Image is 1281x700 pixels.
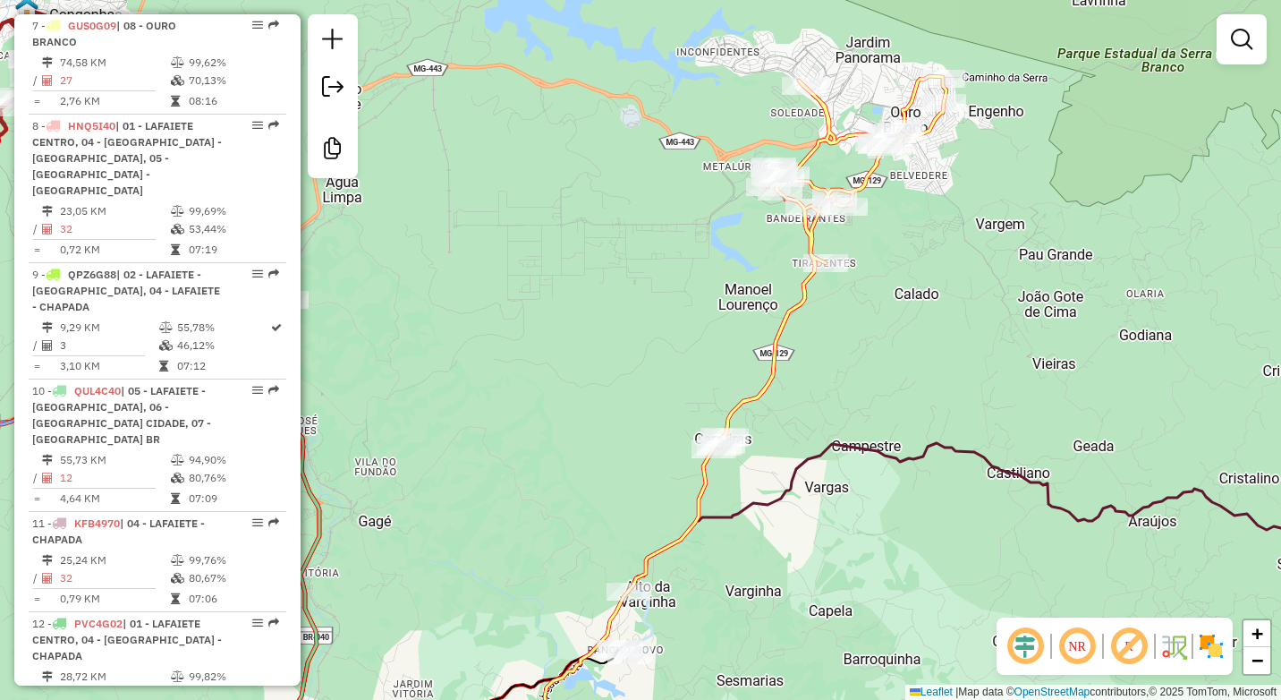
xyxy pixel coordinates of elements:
[59,668,170,686] td: 28,72 KM
[32,241,41,259] td: =
[188,241,278,259] td: 07:19
[910,686,953,698] a: Leaflet
[74,516,120,530] span: KFB4970
[252,20,263,30] em: Opções
[171,593,180,604] i: Tempo total em rota
[59,54,170,72] td: 74,58 KM
[1014,686,1090,698] a: OpenStreetMap
[1107,625,1150,668] span: Exibir rótulo
[188,202,278,220] td: 99,69%
[268,517,279,528] em: Rota exportada
[955,686,958,698] span: |
[1197,632,1226,661] img: Exibir/Ocultar setores
[32,469,41,487] td: /
[32,119,222,197] span: 8 -
[171,573,184,584] i: % de utilização da cubagem
[42,340,53,351] i: Total de Atividades
[59,490,170,508] td: 4,64 KM
[171,555,184,566] i: % de utilização do peso
[315,131,351,171] a: Criar modelo
[188,72,278,90] td: 70,13%
[1251,622,1263,645] span: +
[68,119,115,132] span: HNQ5I40
[59,202,170,220] td: 23,05 KM
[59,319,158,337] td: 9,29 KM
[188,590,278,608] td: 07:06
[252,120,263,131] em: Opções
[252,618,263,628] em: Opções
[59,337,158,354] td: 3
[32,119,222,197] span: | 01 - LAFAIETE CENTRO, 04 - [GEOGRAPHIC_DATA] - [GEOGRAPHIC_DATA], 05 - [GEOGRAPHIC_DATA] - [GEO...
[42,455,53,465] i: Distância Total
[188,569,278,587] td: 80,67%
[32,220,41,238] td: /
[171,206,184,217] i: % de utilização do peso
[905,685,1281,700] div: Map data © contributors,© 2025 TomTom, Microsoft
[1251,649,1263,671] span: −
[59,569,170,587] td: 32
[42,573,53,584] i: Total de Atividades
[32,490,41,508] td: =
[171,224,184,235] i: % de utilização da cubagem
[59,357,158,375] td: 3,10 KM
[315,21,351,62] a: Nova sessão e pesquisa
[252,269,263,279] em: Opções
[68,268,116,281] span: QPZ6G88
[188,490,278,508] td: 07:09
[1159,632,1188,661] img: Fluxo de ruas
[32,617,222,662] span: | 01 - LAFAIETE CENTRO, 04 - [GEOGRAPHIC_DATA] - CHAPADA
[42,322,53,333] i: Distância Total
[32,384,211,446] span: | 05 - LAFAIETE - [GEOGRAPHIC_DATA], 06 - [GEOGRAPHIC_DATA] CIDADE, 07 - [GEOGRAPHIC_DATA] BR
[32,92,41,110] td: =
[59,469,170,487] td: 12
[268,385,279,396] em: Rota exportada
[268,120,279,131] em: Rota exportada
[159,340,173,351] i: % de utilização da cubagem
[59,92,170,110] td: 2,76 KM
[171,75,184,86] i: % de utilização da cubagem
[32,516,205,546] span: | 04 - LAFAIETE - CHAPADA
[268,269,279,279] em: Rota exportada
[171,455,184,465] i: % de utilização do peso
[42,57,53,68] i: Distância Total
[1056,625,1099,668] span: Ocultar NR
[32,569,41,587] td: /
[32,384,211,446] span: 10 -
[268,20,279,30] em: Rota exportada
[74,617,123,630] span: PVC4G02
[68,19,116,32] span: GUS0G09
[59,551,170,569] td: 25,24 KM
[32,617,222,662] span: 12 -
[1224,21,1260,57] a: Exibir filtros
[159,361,168,371] i: Tempo total em rota
[171,493,180,504] i: Tempo total em rota
[271,322,282,333] i: Rota otimizada
[74,384,121,397] span: QUL4C40
[42,473,53,483] i: Total de Atividades
[42,75,53,86] i: Total de Atividades
[188,451,278,469] td: 94,90%
[32,268,220,313] span: | 02 - LAFAIETE - [GEOGRAPHIC_DATA], 04 - LAFAIETE - CHAPADA
[32,19,176,48] span: | 08 - OURO BRANCO
[59,72,170,90] td: 27
[42,555,53,566] i: Distância Total
[42,224,53,235] i: Total de Atividades
[188,54,278,72] td: 99,62%
[176,337,269,354] td: 46,12%
[42,671,53,682] i: Distância Total
[59,241,170,259] td: 0,72 KM
[268,618,279,628] em: Rota exportada
[159,322,173,333] i: % de utilização do peso
[32,357,41,375] td: =
[188,668,278,686] td: 99,82%
[32,19,176,48] span: 7 -
[59,590,170,608] td: 0,79 KM
[252,517,263,528] em: Opções
[315,69,351,109] a: Exportar sessão
[171,244,180,255] i: Tempo total em rota
[1004,625,1047,668] span: Ocultar deslocamento
[1243,647,1270,674] a: Zoom out
[59,220,170,238] td: 32
[59,451,170,469] td: 55,73 KM
[188,469,278,487] td: 80,76%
